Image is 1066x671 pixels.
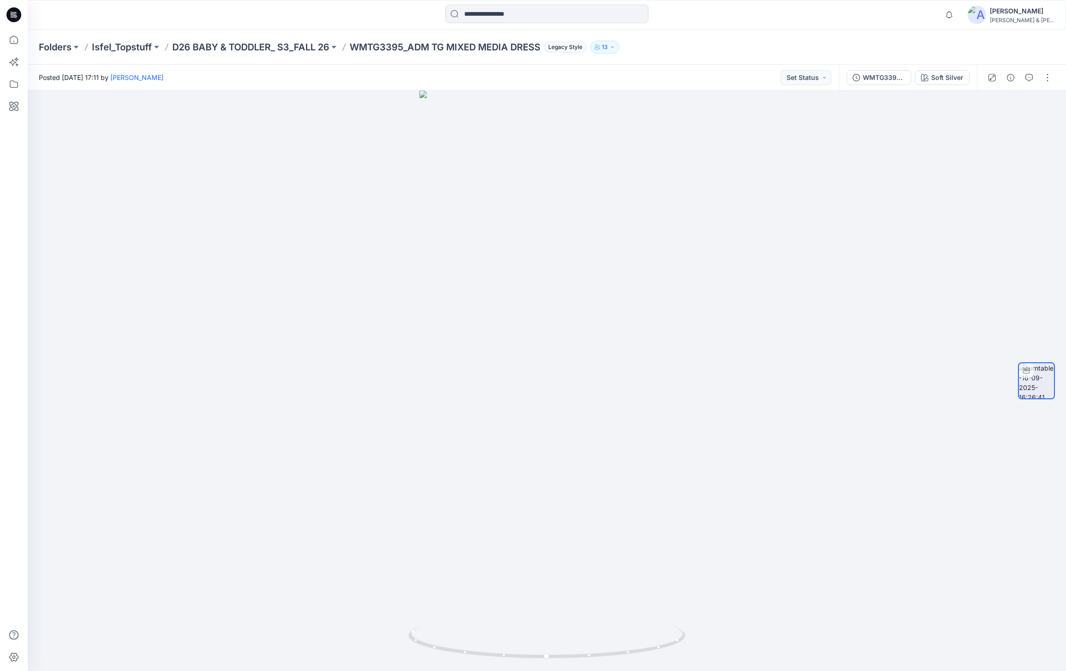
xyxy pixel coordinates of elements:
[863,73,905,83] div: WMTG3395_ADM TG MIXED MEDIA DRESS
[544,42,587,53] span: Legacy Style
[990,17,1054,24] div: [PERSON_NAME] & [PERSON_NAME]
[590,41,619,54] button: 13
[915,70,969,85] button: Soft Silver
[990,6,1054,17] div: [PERSON_NAME]
[172,41,329,54] a: D26 BABY & TODDLER_ S3_FALL 26
[39,73,164,82] span: Posted [DATE] 17:11 by
[1019,363,1054,398] img: turntable-16-09-2025-16:26:41
[39,41,72,54] a: Folders
[602,42,608,52] p: 13
[92,41,152,54] a: Isfel_Topstuff
[540,41,587,54] button: Legacy Style
[931,73,963,83] div: Soft Silver
[110,73,164,81] a: [PERSON_NAME]
[968,6,986,24] img: avatar
[847,70,911,85] button: WMTG3395_ADM TG MIXED MEDIA DRESS
[1003,70,1018,85] button: Details
[350,41,540,54] p: WMTG3395_ADM TG MIXED MEDIA DRESS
